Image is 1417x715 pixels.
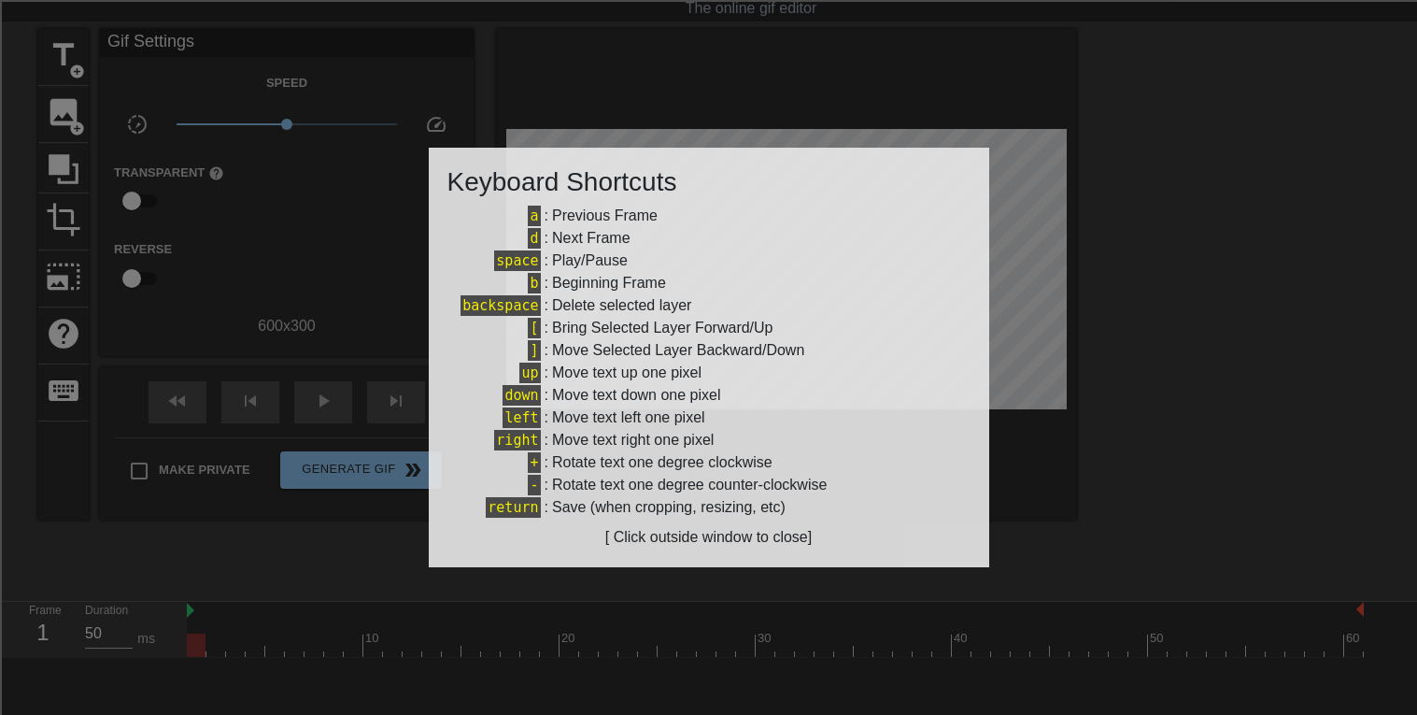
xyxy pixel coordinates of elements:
div: Move To ... [7,125,1410,142]
span: right [494,430,540,450]
div: : [447,317,971,339]
div: : [447,384,971,407]
div: : [447,205,971,227]
span: d [528,228,540,249]
div: : [447,294,971,317]
div: Move text left one pixel [552,407,705,429]
div: Sort New > Old [7,24,1410,41]
div: : [447,272,971,294]
div: Rotate text one degree clockwise [552,451,772,474]
span: b [528,273,540,293]
div: Save (when cropping, resizing, etc) [552,496,786,519]
div: Play/Pause [552,250,628,272]
span: return [486,497,540,518]
div: Bring Selected Layer Forward/Up [552,317,773,339]
div: : [447,362,971,384]
span: a [528,206,540,226]
div: Sort A > Z [7,7,1410,24]
div: : [447,407,971,429]
h3: Keyboard Shortcuts [447,166,971,198]
div: Move To ... [7,41,1410,58]
div: : [447,496,971,519]
div: : [447,227,971,250]
div: : [447,339,971,362]
div: Next Frame [552,227,631,250]
div: Rotate text one degree counter-clockwise [552,474,827,496]
div: Beginning Frame [552,272,666,294]
span: down [503,385,540,406]
div: : [447,474,971,496]
span: + [528,452,540,473]
div: : [447,250,971,272]
div: Options [7,75,1410,92]
span: ] [528,340,540,361]
div: Previous Frame [552,205,658,227]
span: [ [528,318,540,338]
span: space [494,250,540,271]
div: [ Click outside window to close] [447,526,971,549]
div: Rename [7,108,1410,125]
div: Delete selected layer [552,294,691,317]
span: left [503,408,540,428]
div: Move Selected Layer Backward/Down [552,339,804,362]
div: : [447,451,971,474]
div: Move text right one pixel [552,429,714,451]
div: Move text down one pixel [552,384,721,407]
div: : [447,429,971,451]
div: Delete [7,58,1410,75]
span: - [528,475,540,495]
span: up [519,363,540,383]
div: Sign out [7,92,1410,108]
div: Move text up one pixel [552,362,701,384]
span: backspace [461,295,540,316]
